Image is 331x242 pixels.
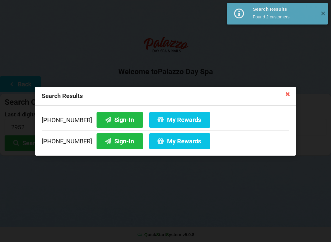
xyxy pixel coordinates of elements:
div: Search Results [253,6,316,12]
button: Sign-In [97,133,143,149]
div: Search Results [35,87,296,106]
div: [PHONE_NUMBER] [42,112,289,130]
button: My Rewards [149,112,210,127]
div: [PHONE_NUMBER] [42,130,289,149]
button: Sign-In [97,112,143,127]
button: My Rewards [149,133,210,149]
div: Found 2 customers [253,14,316,20]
